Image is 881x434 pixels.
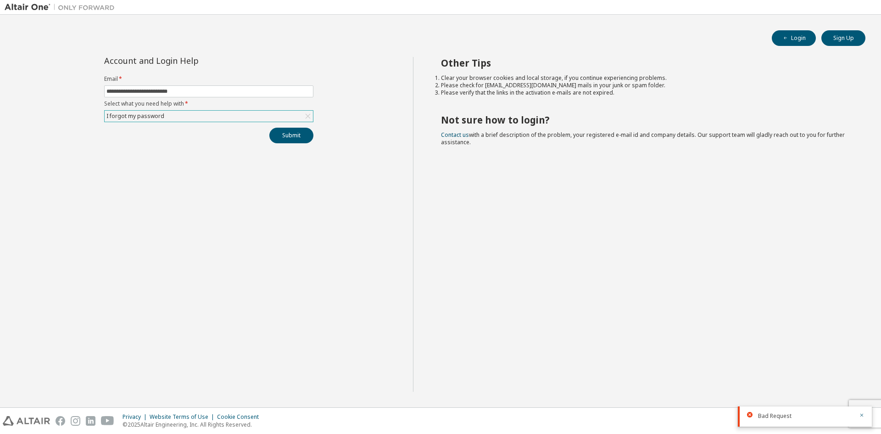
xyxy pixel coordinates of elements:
label: Select what you need help with [104,100,313,107]
button: Submit [269,128,313,143]
button: Login [772,30,816,46]
li: Please check for [EMAIL_ADDRESS][DOMAIN_NAME] mails in your junk or spam folder. [441,82,849,89]
div: Privacy [123,413,150,421]
img: Altair One [5,3,119,12]
img: altair_logo.svg [3,416,50,426]
button: Sign Up [821,30,865,46]
span: Bad Request [758,412,792,420]
label: Email [104,75,313,83]
p: © 2025 Altair Engineering, Inc. All Rights Reserved. [123,421,264,428]
span: with a brief description of the problem, your registered e-mail id and company details. Our suppo... [441,131,845,146]
div: Account and Login Help [104,57,272,64]
img: facebook.svg [56,416,65,426]
h2: Other Tips [441,57,849,69]
img: instagram.svg [71,416,80,426]
div: I forgot my password [105,111,166,121]
img: linkedin.svg [86,416,95,426]
div: Cookie Consent [217,413,264,421]
div: Website Terms of Use [150,413,217,421]
div: I forgot my password [105,111,313,122]
li: Clear your browser cookies and local storage, if you continue experiencing problems. [441,74,849,82]
h2: Not sure how to login? [441,114,849,126]
img: youtube.svg [101,416,114,426]
a: Contact us [441,131,469,139]
li: Please verify that the links in the activation e-mails are not expired. [441,89,849,96]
